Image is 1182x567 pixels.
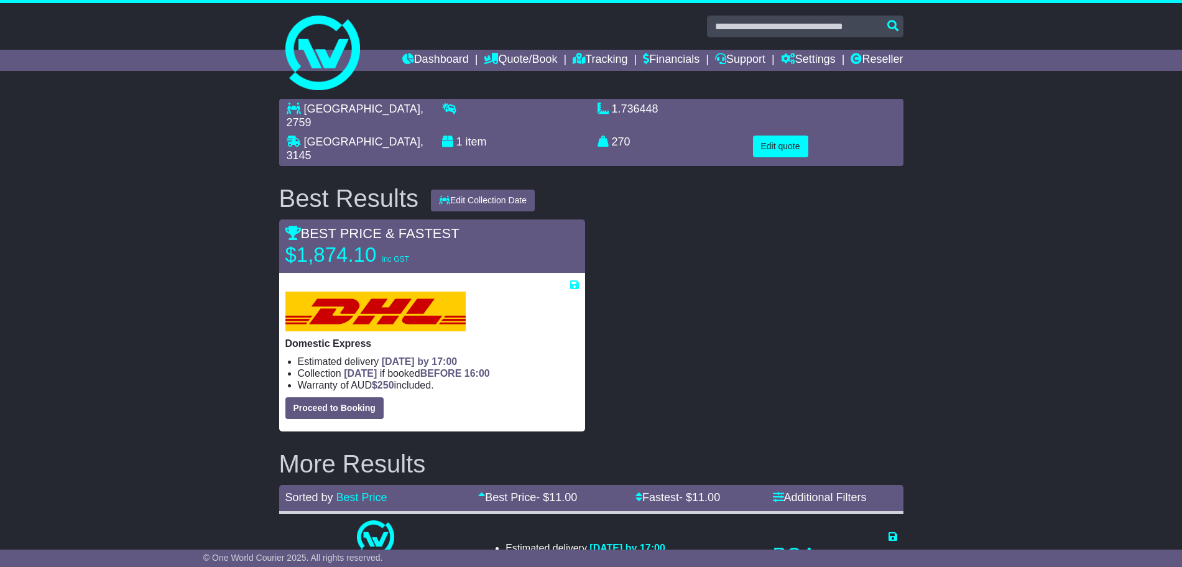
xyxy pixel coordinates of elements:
[285,338,579,349] p: Domestic Express
[643,50,700,71] a: Financials
[273,185,425,212] div: Best Results
[692,491,720,504] span: 11.00
[377,380,394,390] span: 250
[298,367,579,379] li: Collection
[573,50,627,71] a: Tracking
[753,136,808,157] button: Edit quote
[851,50,903,71] a: Reseller
[773,491,867,504] a: Additional Filters
[285,292,466,331] img: DHL: Domestic Express
[549,491,577,504] span: 11.00
[456,136,463,148] span: 1
[484,50,557,71] a: Quote/Book
[612,136,630,148] span: 270
[715,50,765,71] a: Support
[203,553,383,563] span: © One World Courier 2025. All rights reserved.
[420,368,462,379] span: BEFORE
[279,450,903,477] h2: More Results
[536,491,577,504] span: - $
[506,542,665,554] li: Estimated delivery
[635,491,720,504] a: Fastest- $11.00
[464,368,490,379] span: 16:00
[336,491,387,504] a: Best Price
[344,368,377,379] span: [DATE]
[344,368,489,379] span: if booked
[431,190,535,211] button: Edit Collection Date
[372,380,394,390] span: $
[357,520,394,558] img: One World Courier: Same Day Nationwide(quotes take 0.5-1 hour)
[304,103,420,115] span: [GEOGRAPHIC_DATA]
[382,356,458,367] span: [DATE] by 17:00
[287,136,423,162] span: , 3145
[285,226,459,241] span: BEST PRICE & FASTEST
[589,543,665,553] span: [DATE] by 17:00
[285,397,384,419] button: Proceed to Booking
[612,103,658,115] span: 1.736448
[298,356,579,367] li: Estimated delivery
[285,491,333,504] span: Sorted by
[298,379,579,391] li: Warranty of AUD included.
[679,491,720,504] span: - $
[304,136,420,148] span: [GEOGRAPHIC_DATA]
[781,50,836,71] a: Settings
[287,103,423,129] span: , 2759
[478,491,577,504] a: Best Price- $11.00
[466,136,487,148] span: item
[402,50,469,71] a: Dashboard
[285,242,441,267] p: $1,874.10
[382,255,409,264] span: inc GST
